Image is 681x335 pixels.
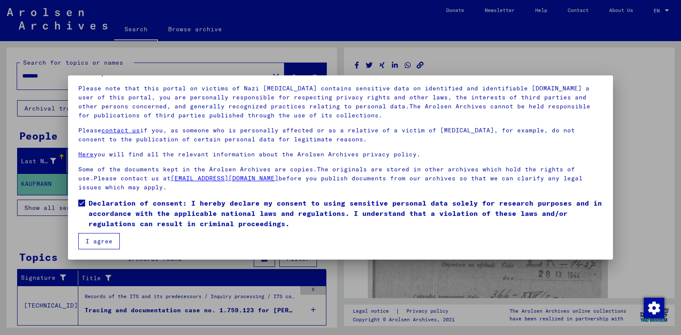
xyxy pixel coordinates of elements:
p: Please if you, as someone who is personally affected or as a relative of a victim of [MEDICAL_DAT... [78,126,603,144]
p: Please note that this portal on victims of Nazi [MEDICAL_DATA] contains sensitive data on identif... [78,84,603,120]
button: I agree [78,233,120,249]
img: Change consent [644,298,664,318]
p: you will find all the relevant information about the Arolsen Archives privacy policy. [78,150,603,159]
a: contact us [101,126,140,134]
p: Some of the documents kept in the Arolsen Archives are copies.The originals are stored in other a... [78,165,603,192]
div: Change consent [643,297,664,318]
a: Here [78,150,94,158]
a: [EMAIL_ADDRESS][DOMAIN_NAME] [171,174,278,182]
span: Declaration of consent: I hereby declare my consent to using sensitive personal data solely for r... [89,198,603,229]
